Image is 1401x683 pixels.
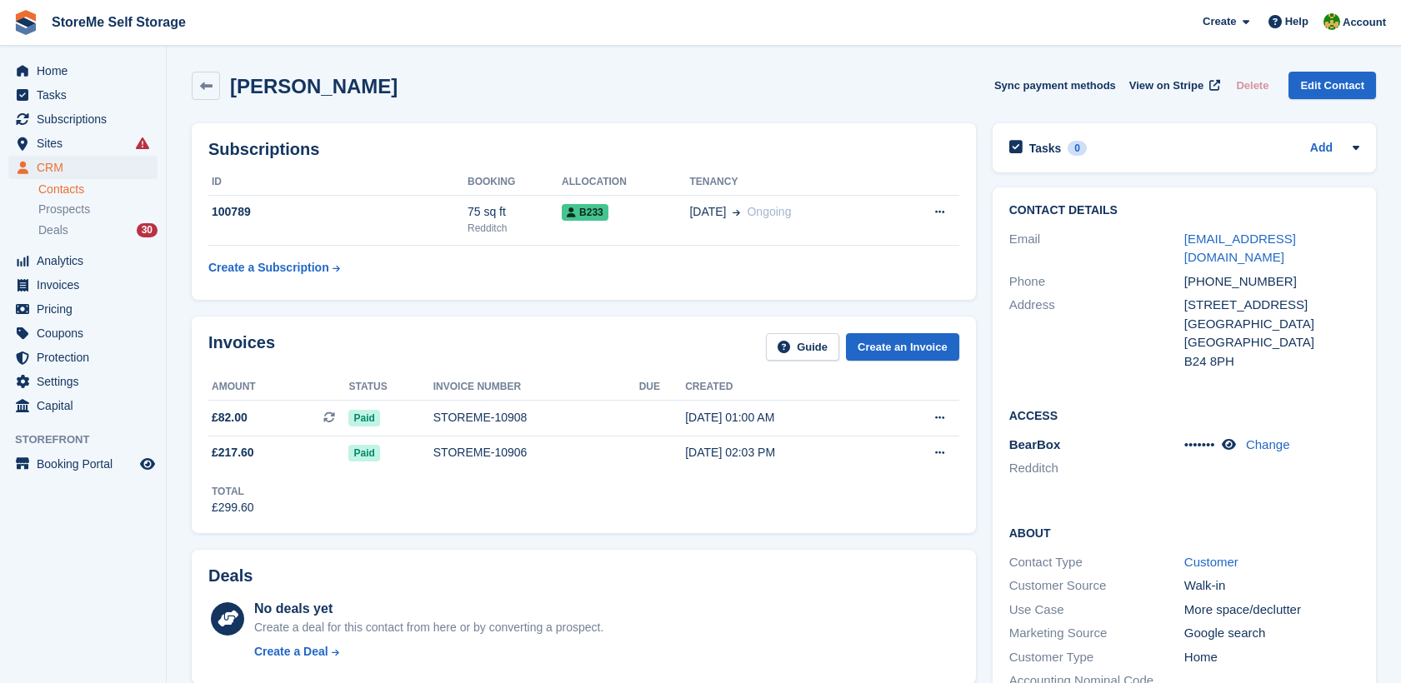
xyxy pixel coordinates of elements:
span: [DATE] [689,203,726,221]
th: Amount [208,374,348,401]
a: Preview store [138,454,158,474]
div: Contact Type [1009,553,1184,572]
th: Tenancy [689,169,890,196]
a: Edit Contact [1288,72,1376,99]
span: Subscriptions [37,107,137,131]
a: menu [8,346,158,369]
li: Redditch [1009,459,1184,478]
div: Customer Source [1009,576,1184,596]
a: Prospects [38,201,158,218]
th: ID [208,169,468,196]
div: Walk-in [1184,576,1359,596]
div: [DATE] 01:00 AM [685,409,883,426]
img: stora-icon-8386f47178a22dfd0bd8f6a31ec36ba5ce8667c1dd55bd0f319d3a0aa187defe.svg [13,10,38,35]
div: Total [212,484,254,499]
th: Invoice number [433,374,639,401]
div: £299.60 [212,499,254,516]
h2: Invoices [208,333,275,361]
div: [GEOGRAPHIC_DATA] [1184,333,1359,352]
span: Account [1343,14,1386,31]
span: Deals [38,222,68,238]
h2: Subscriptions [208,140,959,159]
i: Smart entry sync failures have occurred [136,137,149,150]
a: menu [8,297,158,321]
th: Status [348,374,433,401]
div: Create a Subscription [208,259,329,277]
span: Booking Portal [37,452,137,476]
h2: Tasks [1029,141,1062,156]
a: View on Stripe [1123,72,1223,99]
span: Paid [348,410,379,426]
span: Sites [37,132,137,155]
span: Settings [37,370,137,393]
button: Delete [1229,72,1275,99]
span: Ongoing [747,205,791,218]
h2: About [1009,524,1359,541]
a: Create a Deal [254,643,603,661]
th: Due [639,374,686,401]
th: Allocation [562,169,689,196]
th: Booking [468,169,562,196]
a: StoreMe Self Storage [45,8,193,36]
div: STOREME-10906 [433,444,639,461]
div: [GEOGRAPHIC_DATA] [1184,315,1359,334]
div: STOREME-10908 [433,409,639,426]
a: Deals 30 [38,222,158,239]
div: Customer Type [1009,648,1184,667]
a: Add [1310,139,1333,158]
span: Tasks [37,83,137,107]
a: menu [8,107,158,131]
div: Use Case [1009,601,1184,620]
a: menu [8,452,158,476]
a: Guide [766,333,839,361]
div: Google search [1184,624,1359,643]
div: More space/declutter [1184,601,1359,620]
a: Customer [1184,555,1238,569]
div: [PHONE_NUMBER] [1184,272,1359,292]
span: Analytics [37,249,137,272]
span: Storefront [15,431,166,448]
div: [DATE] 02:03 PM [685,444,883,461]
span: Home [37,59,137,82]
div: Create a Deal [254,643,328,661]
img: StorMe [1323,13,1340,30]
a: menu [8,132,158,155]
span: Coupons [37,322,137,345]
a: menu [8,370,158,393]
span: £217.60 [212,444,254,461]
div: No deals yet [254,599,603,619]
div: [STREET_ADDRESS] [1184,296,1359,315]
a: menu [8,249,158,272]
a: menu [8,273,158,297]
span: ••••••• [1184,437,1215,451]
span: View on Stripe [1129,77,1203,94]
div: Marketing Source [1009,624,1184,643]
span: Help [1285,13,1308,30]
h2: Access [1009,406,1359,423]
h2: Contact Details [1009,204,1359,217]
div: Create a deal for this contact from here or by converting a prospect. [254,619,603,636]
a: Create an Invoice [846,333,959,361]
div: Home [1184,648,1359,667]
h2: [PERSON_NAME] [230,75,398,97]
div: 75 sq ft [468,203,562,221]
div: 100789 [208,203,468,221]
div: B24 8PH [1184,352,1359,371]
div: Phone [1009,272,1184,292]
th: Created [685,374,883,401]
a: menu [8,394,158,417]
span: £82.00 [212,409,248,426]
span: B233 [562,204,608,221]
a: [EMAIL_ADDRESS][DOMAIN_NAME] [1184,232,1296,265]
span: Pricing [37,297,137,321]
a: Create a Subscription [208,252,340,283]
span: Protection [37,346,137,369]
span: Paid [348,445,379,461]
a: Change [1246,437,1290,451]
span: Create [1203,13,1236,30]
a: menu [8,59,158,82]
span: BearBox [1009,437,1061,451]
div: Email [1009,230,1184,267]
button: Sync payment methods [994,72,1116,99]
span: Invoices [37,273,137,297]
